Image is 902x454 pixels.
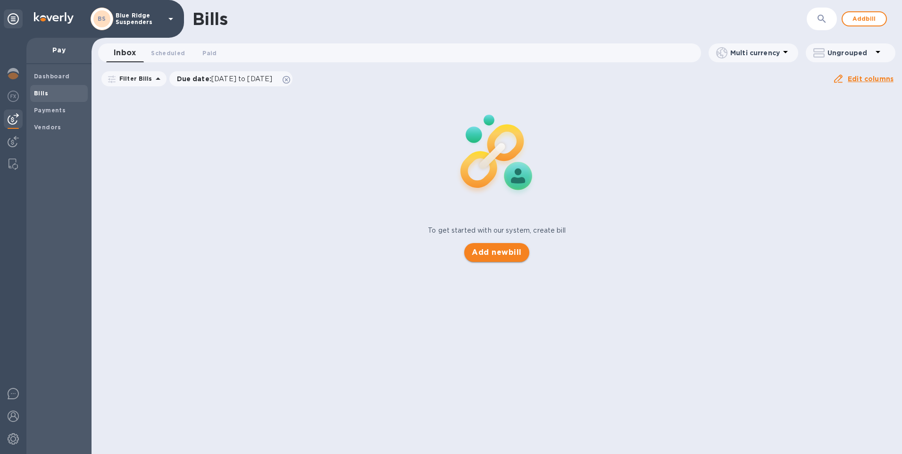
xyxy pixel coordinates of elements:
u: Edit columns [848,75,894,83]
button: Addbill [842,11,887,26]
span: Add bill [850,13,878,25]
p: Ungrouped [827,48,872,58]
b: Dashboard [34,73,70,80]
span: [DATE] to [DATE] [211,75,272,83]
span: Add new bill [472,247,521,258]
b: BS [98,15,106,22]
button: Add newbill [464,243,529,262]
h1: Bills [192,9,227,29]
b: Vendors [34,124,61,131]
div: Unpin categories [4,9,23,28]
p: Pay [34,45,84,55]
span: Paid [202,48,217,58]
span: Inbox [114,46,136,59]
img: Foreign exchange [8,91,19,102]
b: Payments [34,107,66,114]
p: Multi currency [730,48,780,58]
b: Bills [34,90,48,97]
p: Due date : [177,74,277,84]
div: Due date:[DATE] to [DATE] [169,71,293,86]
p: To get started with our system, create bill [428,226,566,235]
span: Scheduled [151,48,185,58]
p: Blue Ridge Suspenders [116,12,163,25]
img: Logo [34,12,74,24]
p: Filter Bills [116,75,152,83]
